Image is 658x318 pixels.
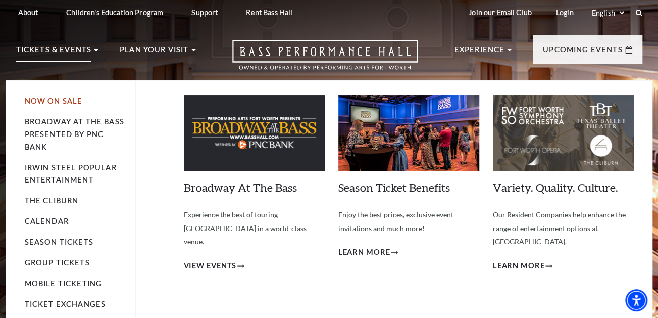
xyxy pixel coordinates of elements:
[25,300,106,308] a: Ticket Exchanges
[493,260,545,272] span: Learn More
[191,8,218,17] p: Support
[25,238,93,246] a: Season Tickets
[246,8,292,17] p: Rent Bass Hall
[120,43,189,62] p: Plan Your Visit
[196,40,454,80] a: Open this option
[25,163,117,185] a: Irwin Steel Popular Entertainment
[338,208,479,235] p: Enjoy the best prices, exclusive event invitations and much more!
[25,97,83,105] a: Now On Sale
[18,8,38,17] p: About
[184,260,237,272] span: View Events
[184,95,325,171] img: Broadway At The Bass
[25,117,124,151] a: Broadway At The Bass presented by PNC Bank
[66,8,163,17] p: Children's Education Program
[338,246,390,259] span: Learn More
[543,43,623,62] p: Upcoming Events
[590,8,626,18] select: Select:
[184,260,245,272] a: View Events
[493,95,634,171] img: Variety. Quality. Culture.
[338,95,479,171] img: Season Ticket Benefits
[493,208,634,249] p: Our Resident Companies help enhance the range of entertainment options at [GEOGRAPHIC_DATA].
[16,43,92,62] p: Tickets & Events
[25,258,90,267] a: Group Tickets
[25,217,69,225] a: Calendar
[338,180,450,194] a: Season Ticket Benefits
[493,260,553,272] a: Learn More Variety. Quality. Culture.
[25,279,103,288] a: Mobile Ticketing
[493,180,618,194] a: Variety. Quality. Culture.
[625,289,647,311] div: Accessibility Menu
[184,208,325,249] p: Experience the best of touring [GEOGRAPHIC_DATA] in a world-class venue.
[25,196,79,205] a: The Cliburn
[184,180,297,194] a: Broadway At The Bass
[454,43,505,62] p: Experience
[338,246,398,259] a: Learn More Season Ticket Benefits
